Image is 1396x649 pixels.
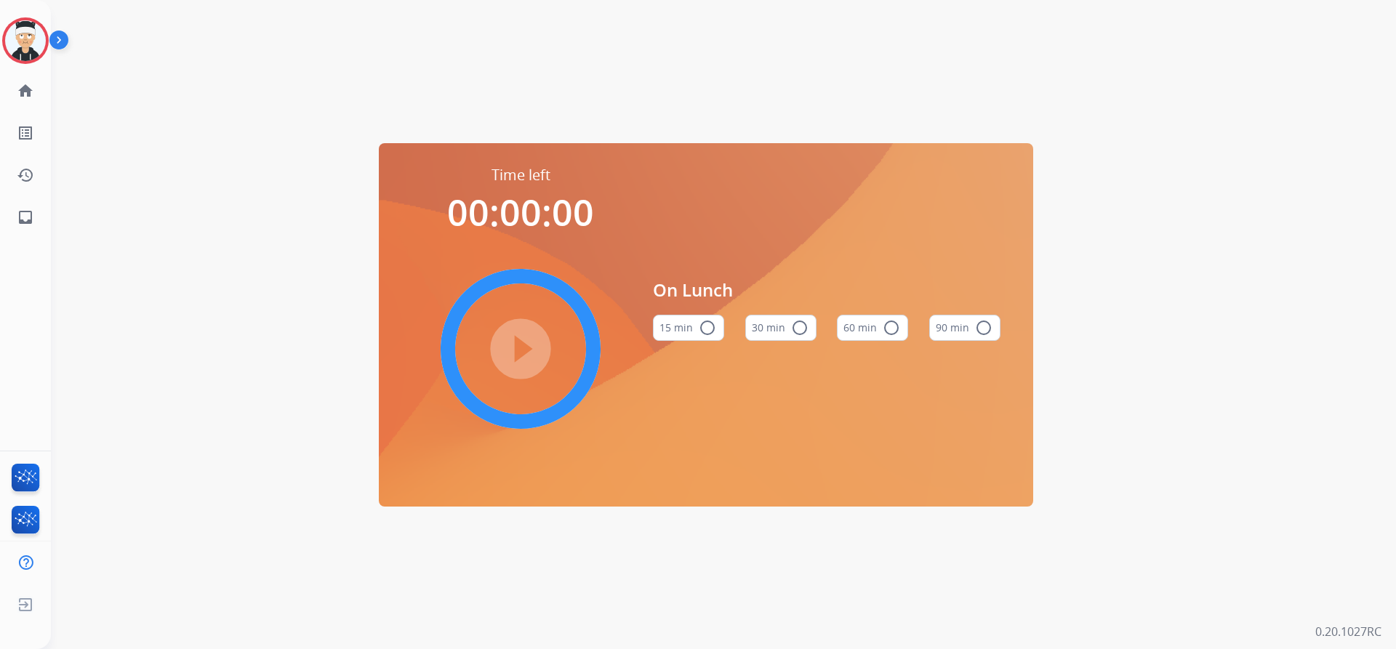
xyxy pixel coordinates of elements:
[17,209,34,226] mat-icon: inbox
[699,319,716,336] mat-icon: radio_button_unchecked
[17,166,34,184] mat-icon: history
[5,20,46,61] img: avatar
[447,188,594,237] span: 00:00:00
[745,315,817,341] button: 30 min
[975,319,992,336] mat-icon: radio_button_unchecked
[791,319,809,336] mat-icon: radio_button_unchecked
[17,124,34,142] mat-icon: list_alt
[883,319,900,336] mat-icon: radio_button_unchecked
[1315,623,1381,640] p: 0.20.1027RC
[653,277,1000,303] span: On Lunch
[929,315,1000,341] button: 90 min
[837,315,908,341] button: 60 min
[653,315,724,341] button: 15 min
[17,82,34,100] mat-icon: home
[492,165,550,185] span: Time left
